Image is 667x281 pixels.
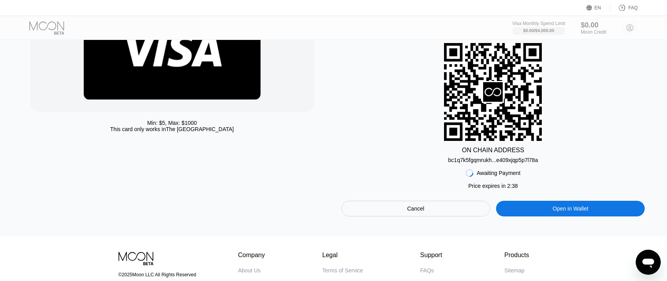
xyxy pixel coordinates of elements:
[523,28,554,33] div: $0.00 / $4,000.00
[420,267,434,274] div: FAQs
[322,252,363,259] div: Legal
[476,170,520,176] div: Awaiting Payment
[504,267,524,274] div: Sitemap
[110,126,234,132] div: This card only works in The [GEOGRAPHIC_DATA]
[420,252,447,259] div: Support
[595,5,601,11] div: EN
[462,147,524,154] div: ON CHAIN ADDRESS
[628,5,638,11] div: FAQ
[610,4,638,12] div: FAQ
[512,21,565,26] div: Visa Monthly Spend Limit
[448,154,538,163] div: bc1q7k5fgqmrukh...e409xjqp5p7l78a
[238,267,261,274] div: About Us
[496,201,645,216] div: Open in Wallet
[322,267,363,274] div: Terms of Service
[448,157,538,163] div: bc1q7k5fgqmrukh...e409xjqp5p7l78a
[586,4,610,12] div: EN
[147,120,197,126] div: Min: $ 5 , Max: $ 1000
[504,252,529,259] div: Products
[238,252,265,259] div: Company
[119,272,203,277] div: © 2025 Moon LLC All Rights Reserved
[507,183,518,189] span: 2 : 38
[468,183,518,189] div: Price expires in
[342,201,490,216] div: Cancel
[636,250,661,275] iframe: Button to launch messaging window
[553,205,588,212] div: Open in Wallet
[512,21,565,35] div: Visa Monthly Spend Limit$0.00/$4,000.00
[407,205,424,212] div: Cancel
